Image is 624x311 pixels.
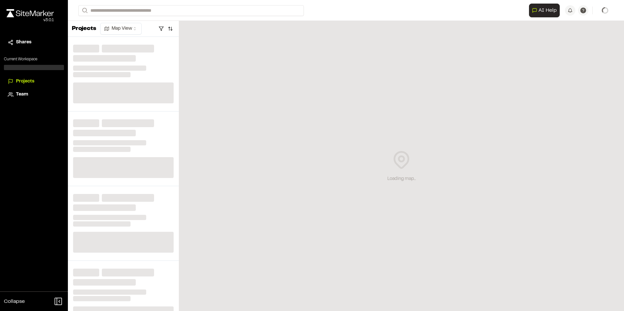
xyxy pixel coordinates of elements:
[4,56,64,62] p: Current Workspace
[529,4,562,17] div: Open AI Assistant
[78,5,90,16] button: Search
[529,4,560,17] button: Open AI Assistant
[387,175,416,183] div: Loading map...
[16,39,31,46] span: Shares
[7,9,54,17] img: rebrand.png
[16,78,34,85] span: Projects
[72,24,96,33] p: Projects
[8,39,60,46] a: Shares
[4,298,25,305] span: Collapse
[7,17,54,23] div: Oh geez...please don't...
[8,78,60,85] a: Projects
[538,7,557,14] span: AI Help
[8,91,60,98] a: Team
[16,91,28,98] span: Team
